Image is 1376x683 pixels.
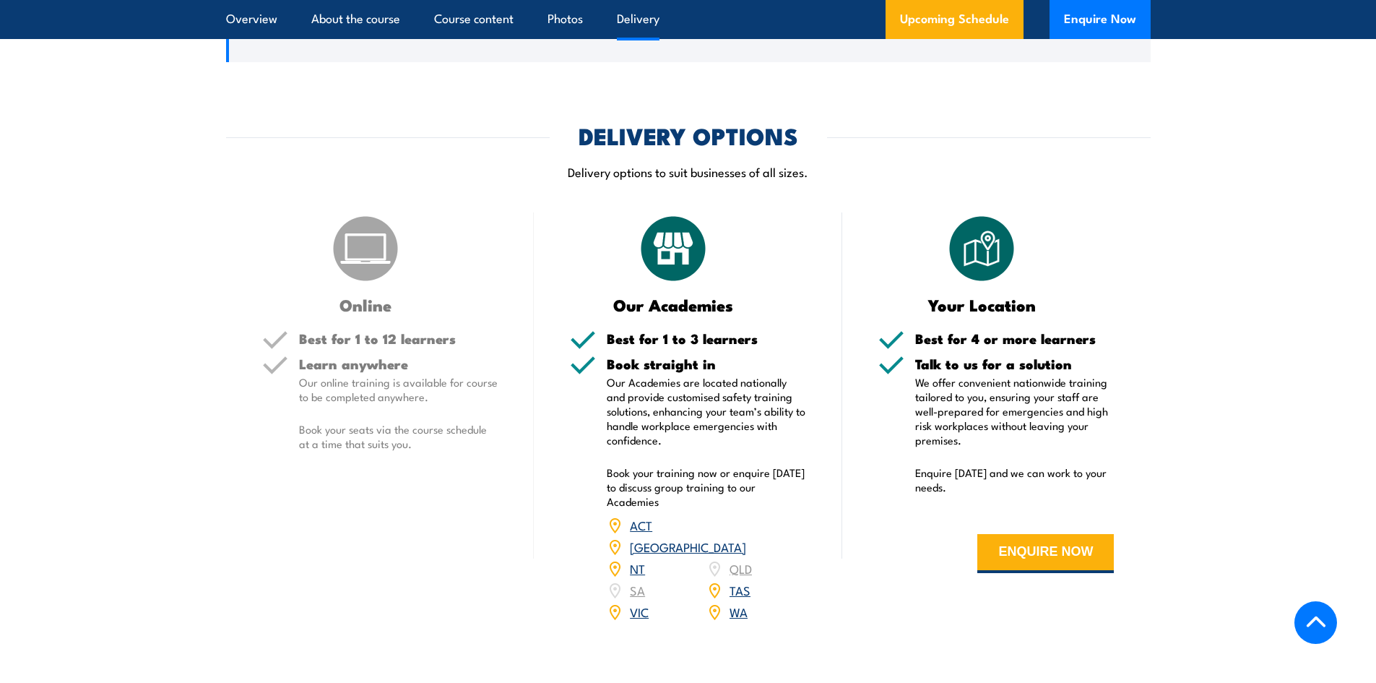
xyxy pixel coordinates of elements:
p: Delivery options to suit businesses of all sizes. [226,163,1151,180]
a: NT [630,559,645,577]
a: [GEOGRAPHIC_DATA] [630,538,746,555]
h5: Book straight in [607,357,806,371]
p: Enquire [DATE] and we can work to your needs. [915,465,1115,494]
a: VIC [630,603,649,620]
p: Book your seats via the course schedule at a time that suits you. [299,422,498,451]
h5: Learn anywhere [299,357,498,371]
p: Our online training is available for course to be completed anywhere. [299,375,498,404]
a: WA [730,603,748,620]
p: Book your training now or enquire [DATE] to discuss group training to our Academies [607,465,806,509]
h5: Best for 4 or more learners [915,332,1115,345]
a: TAS [730,581,750,598]
h2: DELIVERY OPTIONS [579,125,798,145]
p: We offer convenient nationwide training tailored to you, ensuring your staff are well-prepared fo... [915,375,1115,447]
p: Our Academies are located nationally and provide customised safety training solutions, enhancing ... [607,375,806,447]
h3: Your Location [878,296,1086,313]
a: ACT [630,516,652,533]
h3: Our Academies [570,296,777,313]
h5: Talk to us for a solution [915,357,1115,371]
button: ENQUIRE NOW [977,534,1114,573]
h5: Best for 1 to 3 learners [607,332,806,345]
h3: Online [262,296,470,313]
h5: Best for 1 to 12 learners [299,332,498,345]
